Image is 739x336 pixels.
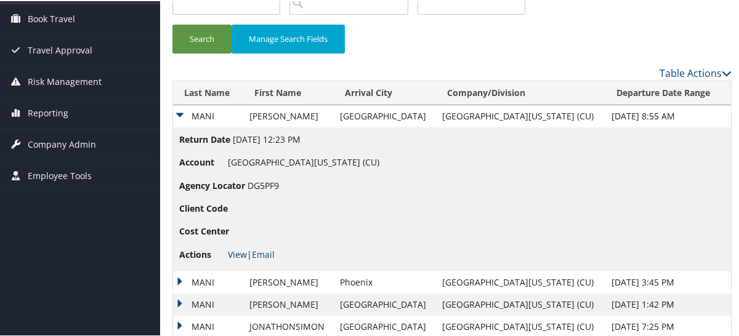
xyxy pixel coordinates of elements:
[436,80,605,104] th: Company/Division
[179,178,245,191] span: Agency Locator
[228,247,275,259] span: |
[28,97,68,127] span: Reporting
[660,65,732,79] a: Table Actions
[172,23,232,52] button: Search
[248,178,279,190] span: DG5PF9
[28,2,75,33] span: Book Travel
[605,104,731,126] td: [DATE] 8:55 AM
[334,104,436,126] td: [GEOGRAPHIC_DATA]
[28,159,92,190] span: Employee Tools
[28,128,96,159] span: Company Admin
[228,155,379,167] span: [GEOGRAPHIC_DATA][US_STATE] (CU)
[233,132,301,144] span: [DATE] 12:23 PM
[28,34,92,65] span: Travel Approval
[179,223,229,237] span: Cost Center
[334,292,436,314] td: [GEOGRAPHIC_DATA]
[243,80,334,104] th: First Name: activate to sort column ascending
[173,104,243,126] td: MANI
[243,270,334,292] td: [PERSON_NAME]
[252,247,275,259] a: Email
[436,270,605,292] td: [GEOGRAPHIC_DATA][US_STATE] (CU)
[243,292,334,314] td: [PERSON_NAME]
[173,80,243,104] th: Last Name: activate to sort column ascending
[179,132,230,145] span: Return Date
[605,292,731,314] td: [DATE] 1:42 PM
[436,292,605,314] td: [GEOGRAPHIC_DATA][US_STATE] (CU)
[436,104,605,126] td: [GEOGRAPHIC_DATA][US_STATE] (CU)
[232,23,345,52] button: Manage Search Fields
[228,247,247,259] a: View
[334,270,436,292] td: Phoenix
[179,247,225,260] span: Actions
[179,201,228,214] span: Client Code
[173,270,243,292] td: MANI
[173,292,243,314] td: MANI
[605,270,731,292] td: [DATE] 3:45 PM
[28,65,102,96] span: Risk Management
[334,80,436,104] th: Arrival City: activate to sort column ascending
[179,154,225,168] span: Account
[605,80,731,104] th: Departure Date Range: activate to sort column ascending
[243,104,334,126] td: [PERSON_NAME]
